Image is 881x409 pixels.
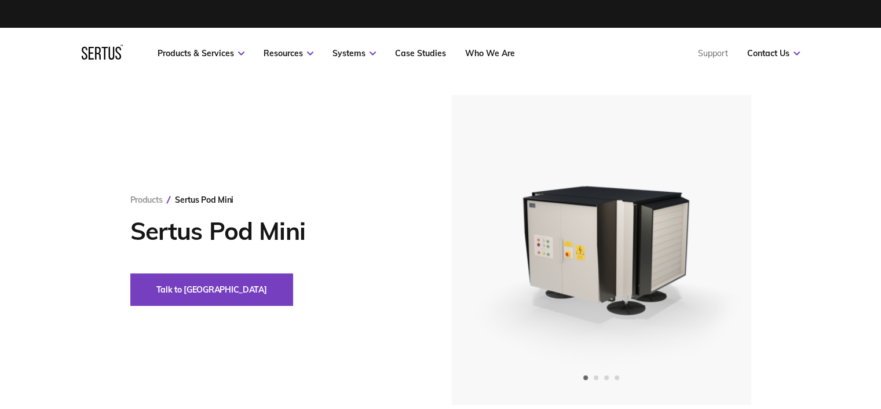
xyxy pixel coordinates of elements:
a: Who We Are [465,48,515,59]
iframe: Chat Widget [673,275,881,409]
h1: Sertus Pod Mini [130,217,417,246]
a: Support [698,48,728,59]
a: Resources [264,48,313,59]
span: Go to slide 4 [615,375,619,380]
span: Go to slide 3 [604,375,609,380]
a: Systems [332,48,376,59]
span: Go to slide 2 [594,375,598,380]
a: Products [130,195,163,205]
a: Case Studies [395,48,446,59]
a: Contact Us [747,48,800,59]
a: Products & Services [158,48,244,59]
button: Talk to [GEOGRAPHIC_DATA] [130,273,293,306]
